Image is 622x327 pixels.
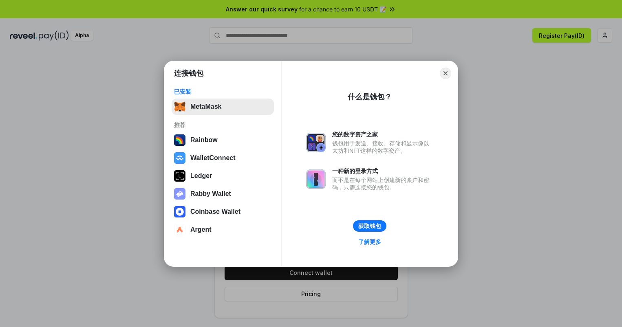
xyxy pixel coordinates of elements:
div: Argent [190,226,212,233]
div: Coinbase Wallet [190,208,240,215]
div: WalletConnect [190,154,236,162]
img: svg+xml,%3Csvg%20width%3D%2228%22%20height%3D%2228%22%20viewBox%3D%220%200%2028%2028%22%20fill%3D... [174,224,185,235]
button: Rainbow [172,132,274,148]
button: Ledger [172,168,274,184]
img: svg+xml,%3Csvg%20width%3D%2228%22%20height%3D%2228%22%20viewBox%3D%220%200%2028%2028%22%20fill%3D... [174,206,185,217]
img: svg+xml,%3Csvg%20xmlns%3D%22http%3A%2F%2Fwww.w3.org%2F2000%2Fsvg%22%20fill%3D%22none%22%20viewBox... [306,133,326,152]
button: Rabby Wallet [172,186,274,202]
h1: 连接钱包 [174,68,203,78]
img: svg+xml,%3Csvg%20width%3D%2228%22%20height%3D%2228%22%20viewBox%3D%220%200%2028%2028%22%20fill%3D... [174,152,185,164]
img: svg+xml,%3Csvg%20width%3D%22120%22%20height%3D%22120%22%20viewBox%3D%220%200%20120%20120%22%20fil... [174,134,185,146]
a: 了解更多 [353,237,386,247]
button: Coinbase Wallet [172,204,274,220]
div: 了解更多 [358,238,381,246]
button: MetaMask [172,99,274,115]
div: 而不是在每个网站上创建新的账户和密码，只需连接您的钱包。 [332,176,433,191]
button: 获取钱包 [353,220,386,232]
button: WalletConnect [172,150,274,166]
div: 您的数字资产之家 [332,131,433,138]
div: 什么是钱包？ [348,92,392,102]
div: 已安装 [174,88,271,95]
img: svg+xml,%3Csvg%20xmlns%3D%22http%3A%2F%2Fwww.w3.org%2F2000%2Fsvg%22%20width%3D%2228%22%20height%3... [174,170,185,182]
img: svg+xml,%3Csvg%20xmlns%3D%22http%3A%2F%2Fwww.w3.org%2F2000%2Fsvg%22%20fill%3D%22none%22%20viewBox... [174,188,185,200]
div: MetaMask [190,103,221,110]
div: 获取钱包 [358,222,381,230]
button: Close [440,68,451,79]
div: 推荐 [174,121,271,129]
img: svg+xml,%3Csvg%20fill%3D%22none%22%20height%3D%2233%22%20viewBox%3D%220%200%2035%2033%22%20width%... [174,101,185,112]
div: 一种新的登录方式 [332,167,433,175]
div: Ledger [190,172,212,180]
div: Rainbow [190,136,218,144]
button: Argent [172,222,274,238]
div: Rabby Wallet [190,190,231,198]
img: svg+xml,%3Csvg%20xmlns%3D%22http%3A%2F%2Fwww.w3.org%2F2000%2Fsvg%22%20fill%3D%22none%22%20viewBox... [306,169,326,189]
div: 钱包用于发送、接收、存储和显示像以太坊和NFT这样的数字资产。 [332,140,433,154]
